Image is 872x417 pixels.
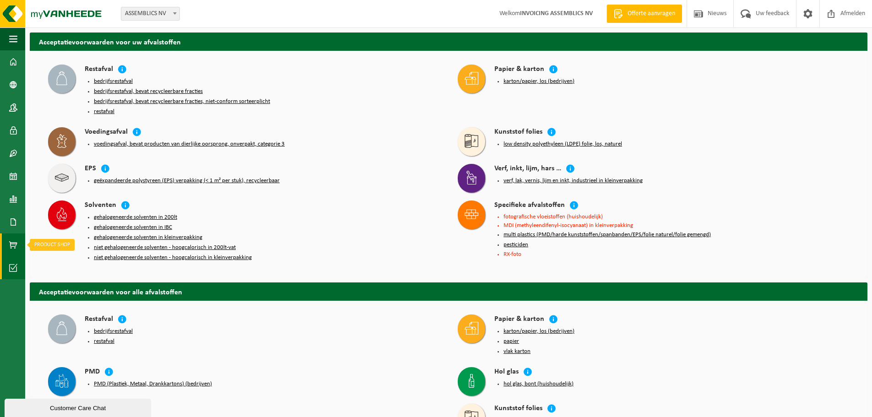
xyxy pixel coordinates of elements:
a: Offerte aanvragen [607,5,682,23]
span: ASSEMBLICS NV [121,7,180,21]
button: bedrijfsrestafval [94,328,133,335]
button: pesticiden [504,241,528,249]
strong: INVOICING ASSEMBLICS NV [520,10,593,17]
h4: Hol glas [494,367,519,378]
span: ASSEMBLICS NV [121,7,179,20]
button: restafval [94,338,114,345]
h4: PMD [85,367,100,378]
h4: Restafval [85,65,113,75]
button: gehalogeneerde solventen in IBC [94,224,172,231]
button: gehalogeneerde solventen in kleinverpakking [94,234,202,241]
button: bedrijfsrestafval [94,78,133,85]
h4: EPS [85,164,96,174]
h4: Specifieke afvalstoffen [494,200,565,211]
li: fotografische vloeistoffen (huishoudelijk) [504,214,849,220]
h4: Kunststof folies [494,127,542,138]
h4: Kunststof folies [494,404,542,414]
button: geëxpandeerde polystyreen (EPS) verpakking (< 1 m² per stuk), recycleerbaar [94,177,280,184]
h2: Acceptatievoorwaarden voor uw afvalstoffen [30,32,867,50]
h4: Verf, inkt, lijm, hars … [494,164,561,174]
button: karton/papier, los (bedrijven) [504,328,574,335]
button: gehalogeneerde solventen in 200lt [94,214,177,221]
button: multi plastics (PMD/harde kunststoffen/spanbanden/EPS/folie naturel/folie gemengd) [504,231,711,238]
button: bedrijfsrestafval, bevat recycleerbare fracties, niet-conform sorteerplicht [94,98,270,105]
button: vlak karton [504,348,531,355]
button: hol glas, bont (huishoudelijk) [504,380,574,388]
h4: Restafval [85,314,113,325]
button: karton/papier, los (bedrijven) [504,78,574,85]
button: niet gehalogeneerde solventen - hoogcalorisch in kleinverpakking [94,254,252,261]
h4: Papier & karton [494,65,544,75]
h4: Solventen [85,200,116,211]
li: RX-foto [504,251,849,257]
h2: Acceptatievoorwaarden voor alle afvalstoffen [30,282,867,300]
button: low density polyethyleen (LDPE) folie, los, naturel [504,141,622,148]
button: voedingsafval, bevat producten van dierlijke oorsprong, onverpakt, categorie 3 [94,141,285,148]
button: niet gehalogeneerde solventen - hoogcalorisch in 200lt-vat [94,244,236,251]
h4: Voedingsafval [85,127,128,138]
li: MDI (methyleendifenyl-isocyanaat) in kleinverpakking [504,222,849,228]
h4: Papier & karton [494,314,544,325]
button: verf, lak, vernis, lijm en inkt, industrieel in kleinverpakking [504,177,643,184]
button: restafval [94,108,114,115]
button: papier [504,338,519,345]
span: Offerte aanvragen [625,9,677,18]
button: bedrijfsrestafval, bevat recycleerbare fracties [94,88,203,95]
button: PMD (Plastiek, Metaal, Drankkartons) (bedrijven) [94,380,212,388]
iframe: chat widget [5,397,153,417]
